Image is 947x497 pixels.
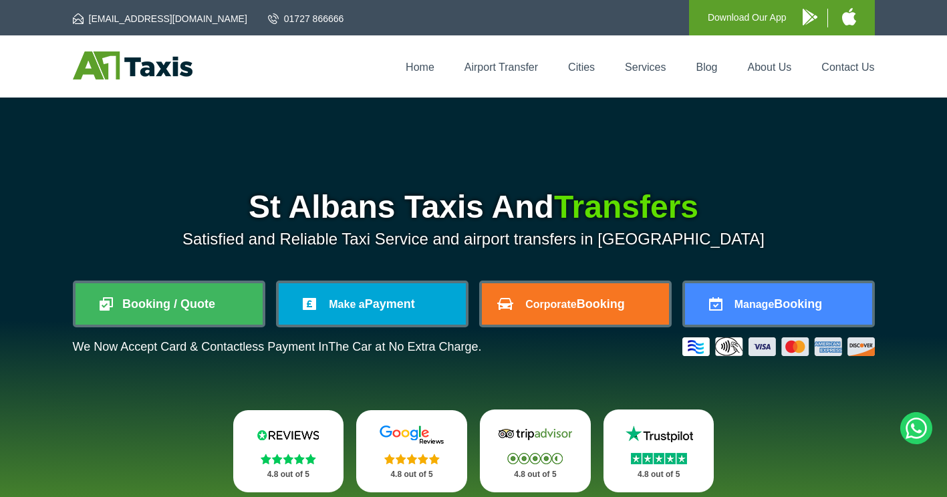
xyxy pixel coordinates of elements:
a: Contact Us [821,61,874,73]
p: 4.8 out of 5 [248,466,329,483]
a: Reviews.io Stars 4.8 out of 5 [233,410,344,492]
a: Blog [696,61,717,73]
img: A1 Taxis Android App [803,9,817,25]
a: Cities [568,61,595,73]
img: A1 Taxis iPhone App [842,8,856,25]
img: Stars [384,454,440,464]
a: [EMAIL_ADDRESS][DOMAIN_NAME] [73,12,247,25]
a: CorporateBooking [482,283,669,325]
p: 4.8 out of 5 [495,466,576,483]
a: ManageBooking [685,283,872,325]
h1: St Albans Taxis And [73,191,875,223]
img: Tripadvisor [495,424,575,444]
a: Google Stars 4.8 out of 5 [356,410,467,492]
a: About Us [748,61,792,73]
img: Stars [631,453,687,464]
img: Reviews.io [248,425,328,445]
a: Services [625,61,666,73]
img: A1 Taxis St Albans LTD [73,51,192,79]
a: 01727 866666 [268,12,344,25]
a: Trustpilot Stars 4.8 out of 5 [603,409,714,492]
a: Booking / Quote [76,283,263,325]
a: Home [406,61,434,73]
img: Trustpilot [619,424,699,444]
p: 4.8 out of 5 [618,466,700,483]
p: Satisfied and Reliable Taxi Service and airport transfers in [GEOGRAPHIC_DATA] [73,230,875,248]
img: Stars [507,453,563,464]
span: The Car at No Extra Charge. [328,340,481,353]
p: We Now Accept Card & Contactless Payment In [73,340,482,354]
img: Credit And Debit Cards [682,337,875,356]
span: Corporate [525,299,576,310]
p: Download Our App [708,9,787,26]
span: Make a [329,299,364,310]
p: 4.8 out of 5 [371,466,452,483]
span: Manage [734,299,775,310]
a: Make aPayment [279,283,466,325]
img: Stars [261,454,316,464]
a: Tripadvisor Stars 4.8 out of 5 [480,409,591,492]
img: Google [372,425,452,445]
span: Transfers [554,189,698,224]
a: Airport Transfer [464,61,538,73]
